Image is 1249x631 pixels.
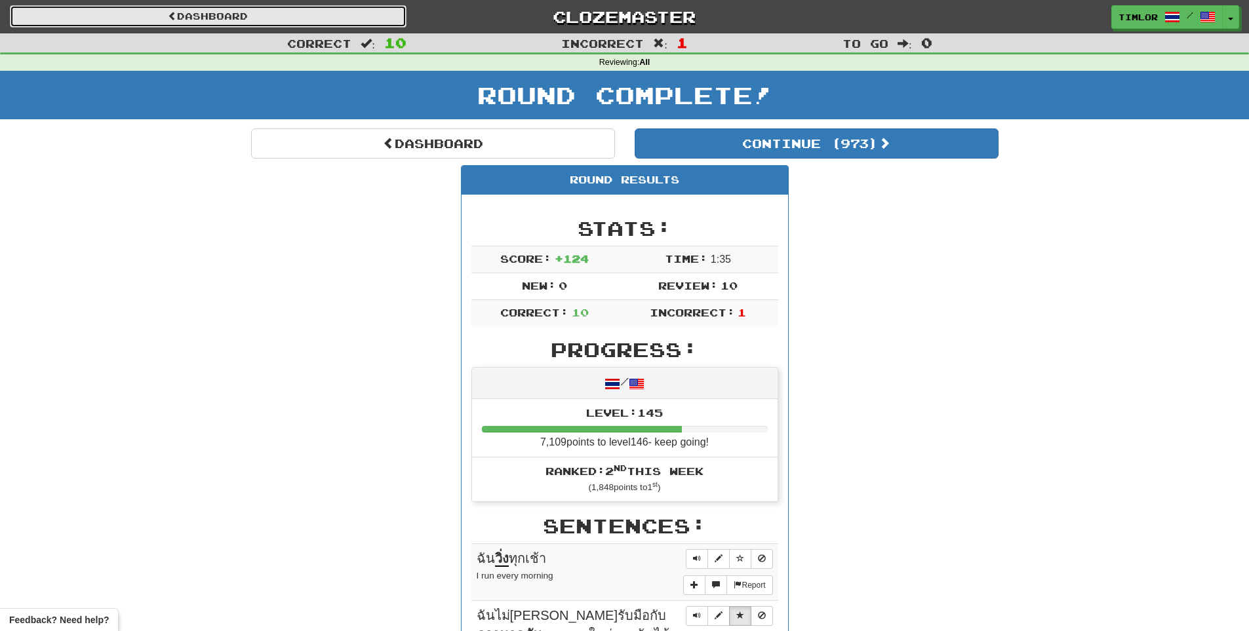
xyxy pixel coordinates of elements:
[683,575,772,595] div: More sentence controls
[1119,11,1158,23] span: timlor
[751,549,773,569] button: Toggle ignore
[677,35,688,50] span: 1
[711,254,731,265] span: 1 : 35
[586,406,663,419] span: Level: 145
[5,82,1244,108] h1: Round Complete!
[472,399,778,458] li: 7,109 points to level 146 - keep going!
[614,463,627,472] sup: nd
[522,279,556,292] span: New:
[898,38,912,49] span: :
[650,306,735,318] span: Incorrect:
[1187,10,1193,20] span: /
[652,481,658,488] sup: st
[635,128,999,159] button: Continue (973)
[658,279,718,292] span: Review:
[555,252,589,265] span: + 124
[9,613,109,626] span: Open feedback widget
[384,35,406,50] span: 10
[471,218,778,239] h2: Stats:
[426,5,823,28] a: Clozemaster
[251,128,615,159] a: Dashboard
[471,339,778,360] h2: Progress:
[686,606,773,626] div: Sentence controls
[500,252,551,265] span: Score:
[921,35,932,50] span: 0
[665,252,707,265] span: Time:
[361,38,375,49] span: :
[471,515,778,537] h2: Sentences:
[683,575,705,595] button: Add sentence to collection
[559,279,567,292] span: 0
[561,37,644,50] span: Incorrect
[477,551,546,567] span: ฉัน ทุกเช้า
[738,306,746,318] span: 1
[707,606,730,626] button: Edit sentence
[686,606,708,626] button: Play sentence audio
[653,38,667,49] span: :
[477,571,553,581] small: I run every morning
[1111,5,1223,29] a: timlor /
[729,606,751,626] button: Toggle favorite
[686,549,708,569] button: Play sentence audio
[639,58,650,67] strong: All
[751,606,773,626] button: Toggle ignore
[572,306,589,318] span: 10
[729,549,751,569] button: Toggle favorite
[707,549,730,569] button: Edit sentence
[589,482,661,492] small: ( 1,848 points to 1 )
[545,465,704,477] span: Ranked: 2 this week
[500,306,568,318] span: Correct:
[843,37,888,50] span: To go
[287,37,351,50] span: Correct
[726,575,772,595] button: Report
[721,279,738,292] span: 10
[462,166,788,195] div: Round Results
[472,368,778,398] div: /
[686,549,773,569] div: Sentence controls
[495,551,509,567] u: วิ่ง
[10,5,406,28] a: Dashboard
